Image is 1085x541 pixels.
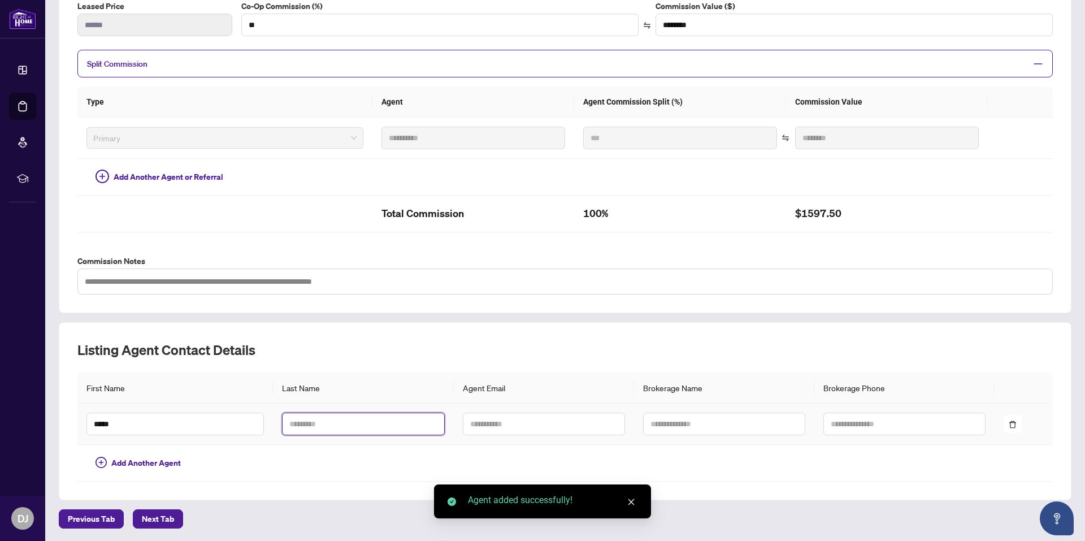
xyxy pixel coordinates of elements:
[93,129,357,146] span: Primary
[96,170,109,183] span: plus-circle
[583,205,777,223] h2: 100%
[86,454,190,472] button: Add Another Agent
[68,510,115,528] span: Previous Tab
[273,373,453,404] th: Last Name
[18,510,28,526] span: DJ
[448,497,456,506] span: check-circle
[1040,501,1074,535] button: Open asap
[643,21,651,29] span: swap
[625,496,637,508] a: Close
[9,8,36,29] img: logo
[59,509,124,529] button: Previous Tab
[77,50,1053,77] div: Split Commission
[627,498,635,506] span: close
[114,171,223,183] span: Add Another Agent or Referral
[77,373,273,404] th: First Name
[77,86,372,118] th: Type
[86,168,232,186] button: Add Another Agent or Referral
[574,86,786,118] th: Agent Commission Split (%)
[454,373,634,404] th: Agent Email
[1009,421,1017,429] span: delete
[634,373,814,404] th: Brokerage Name
[1033,59,1043,69] span: minus
[782,134,789,142] span: swap
[795,205,979,223] h2: $1597.50
[87,59,147,69] span: Split Commission
[142,510,174,528] span: Next Tab
[372,86,574,118] th: Agent
[77,255,1053,267] label: Commission Notes
[77,341,1053,359] h2: Listing Agent Contact Details
[133,509,183,529] button: Next Tab
[111,457,181,469] span: Add Another Agent
[468,494,637,507] div: Agent added successfully!
[96,457,107,468] span: plus-circle
[814,373,995,404] th: Brokerage Phone
[381,205,565,223] h2: Total Commission
[786,86,988,118] th: Commission Value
